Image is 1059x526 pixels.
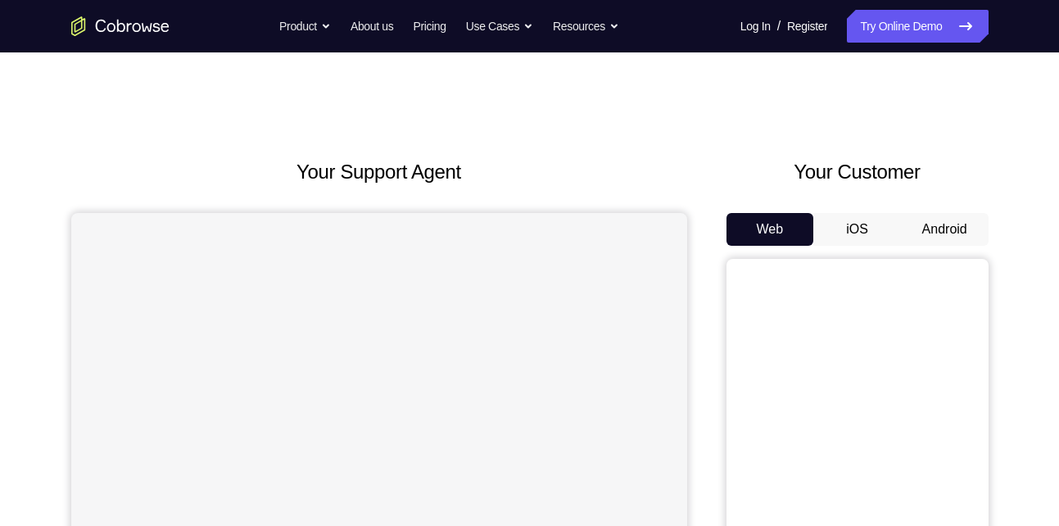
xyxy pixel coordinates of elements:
[413,10,446,43] a: Pricing
[553,10,619,43] button: Resources
[279,10,331,43] button: Product
[777,16,781,36] span: /
[740,10,771,43] a: Log In
[847,10,988,43] a: Try Online Demo
[351,10,393,43] a: About us
[901,213,989,246] button: Android
[726,157,989,187] h2: Your Customer
[726,213,814,246] button: Web
[813,213,901,246] button: iOS
[71,16,170,36] a: Go to the home page
[71,157,687,187] h2: Your Support Agent
[787,10,827,43] a: Register
[466,10,533,43] button: Use Cases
